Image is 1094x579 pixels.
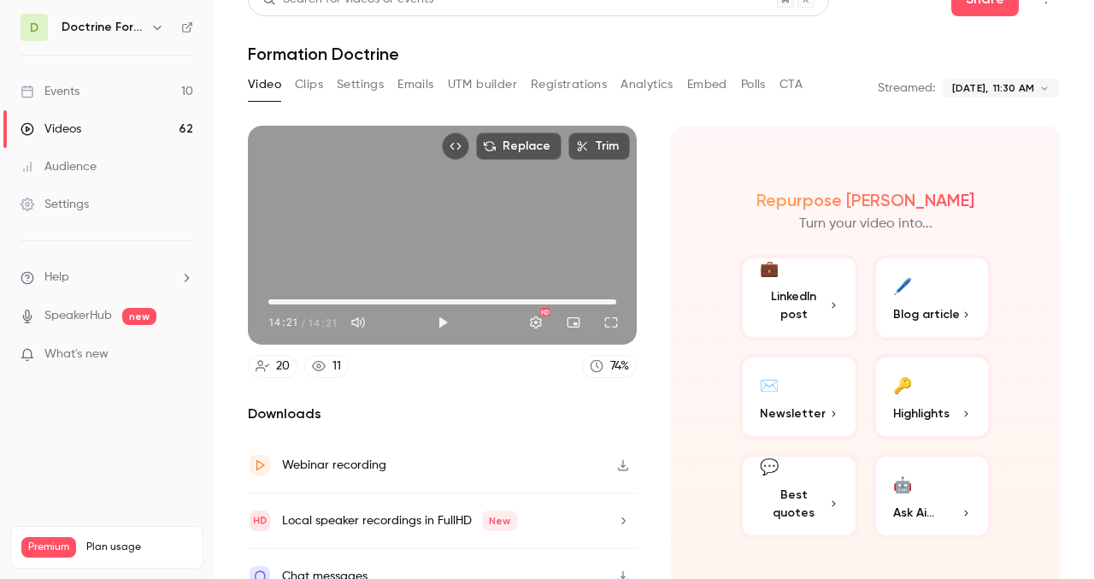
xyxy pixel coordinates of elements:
div: 11 [332,357,341,375]
div: 💼 [760,257,779,281]
span: Premium [21,537,76,558]
button: Settings [337,71,384,98]
button: 🤖Ask Ai... [873,453,992,539]
button: ✉️Newsletter [739,354,859,440]
div: ✉️ [760,371,779,398]
div: 20 [276,357,290,375]
button: UTM builder [448,71,517,98]
button: Mute [341,305,375,340]
a: 74% [582,355,637,378]
span: / [300,315,306,330]
div: Videos [21,121,81,138]
button: 🖊️Blog article [873,255,992,340]
div: Settings [21,196,89,213]
a: SpeakerHub [44,307,112,325]
span: 14:21 [308,315,338,330]
a: 20 [248,355,297,378]
button: 💼LinkedIn post [739,255,859,340]
div: Audience [21,158,97,175]
button: Analytics [621,71,673,98]
div: 🤖 [893,470,912,497]
span: Blog article [893,305,960,323]
span: Ask Ai... [893,504,934,522]
div: Events [21,83,79,100]
div: Webinar recording [282,455,386,476]
div: 💬 [760,456,779,479]
span: 14:21 [268,315,298,330]
span: LinkedIn post [760,287,828,323]
div: HD [540,308,550,316]
span: Highlights [893,405,950,422]
button: 💬Best quotes [739,453,859,539]
p: Streamed: [878,80,935,97]
div: 🔑 [893,371,912,398]
div: 14:21 [268,315,338,330]
button: Play [426,305,460,340]
button: Turn on miniplayer [556,305,591,340]
button: Settings [519,305,553,340]
h1: Formation Doctrine [248,44,1060,64]
span: new [122,308,156,325]
button: Registrations [531,71,607,98]
span: What's new [44,346,109,363]
span: D [30,19,38,37]
iframe: Noticeable Trigger [173,347,193,363]
p: Turn your video into... [799,214,932,234]
button: Full screen [594,305,628,340]
button: CTA [779,71,803,98]
h2: Downloads [248,404,637,424]
li: help-dropdown-opener [21,269,193,287]
button: Emails [397,71,433,98]
button: 🔑Highlights [873,354,992,440]
button: Clips [295,71,323,98]
h2: Repurpose [PERSON_NAME] [756,190,974,210]
h6: Doctrine Formation Corporate [62,19,144,36]
button: Polls [741,71,766,98]
button: Embed video [442,133,469,160]
span: [DATE], [952,80,988,96]
div: Local speaker recordings in FullHD [282,511,517,531]
span: Help [44,269,69,287]
div: 🖊️ [893,272,912,298]
span: New [482,511,517,531]
span: Newsletter [760,405,826,422]
button: Trim [568,133,630,160]
button: Replace [476,133,562,160]
span: Plan usage [86,541,192,554]
button: Embed [687,71,727,98]
a: 11 [304,355,349,378]
span: Best quotes [760,486,828,522]
div: 74 % [610,357,629,375]
button: Video [248,71,281,98]
span: 11:30 AM [993,80,1034,96]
